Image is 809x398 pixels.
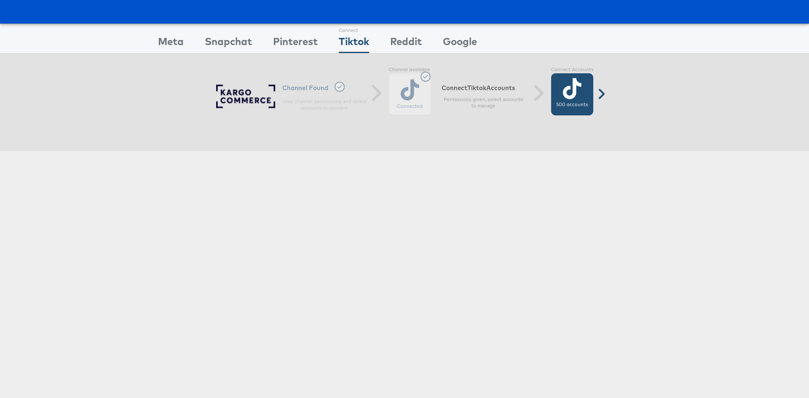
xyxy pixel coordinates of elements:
[442,96,526,110] p: Permissions given, select accounts to manage
[443,34,477,53] div: Google
[442,84,526,92] h6: Connect Accounts
[551,67,593,73] label: Connect Accounts
[282,82,367,94] h6: Channel Found
[389,67,431,73] label: Channel available
[467,84,486,92] span: tiktok
[339,24,369,34] div: Connect
[339,34,369,53] div: Tiktok
[556,102,588,108] label: 500 accounts
[158,34,184,53] div: Meta
[273,34,318,53] div: Pinterest
[390,34,422,53] div: Reddit
[205,34,252,53] div: Snapchat
[282,98,367,112] p: Give channel permissions and select accounts to connect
